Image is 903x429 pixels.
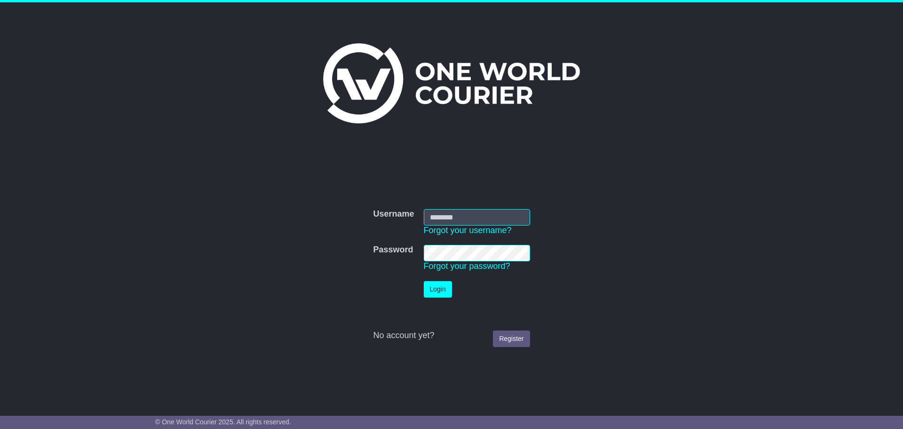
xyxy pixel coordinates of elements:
div: No account yet? [373,331,530,341]
button: Login [424,281,452,298]
span: © One World Courier 2025. All rights reserved. [155,418,291,426]
label: Username [373,209,414,219]
img: One World [323,43,580,123]
label: Password [373,245,413,255]
a: Forgot your password? [424,261,510,271]
a: Forgot your username? [424,226,512,235]
a: Register [493,331,530,347]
